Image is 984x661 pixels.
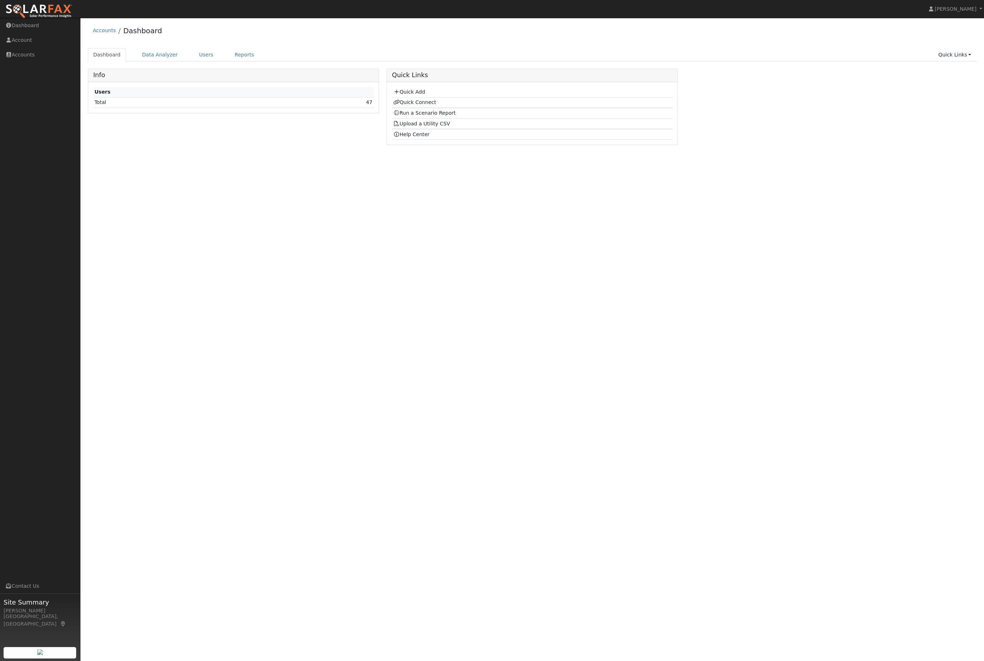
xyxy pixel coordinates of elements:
[933,48,976,61] a: Quick Links
[137,48,183,61] a: Data Analyzer
[229,48,259,61] a: Reports
[5,4,73,19] img: SolarFax
[194,48,219,61] a: Users
[4,607,77,615] div: [PERSON_NAME]
[4,597,77,607] span: Site Summary
[60,621,67,627] a: Map
[4,613,77,628] div: [GEOGRAPHIC_DATA], [GEOGRAPHIC_DATA]
[123,26,162,35] a: Dashboard
[93,28,116,33] a: Accounts
[88,48,126,61] a: Dashboard
[935,6,976,12] span: [PERSON_NAME]
[37,649,43,655] img: retrieve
